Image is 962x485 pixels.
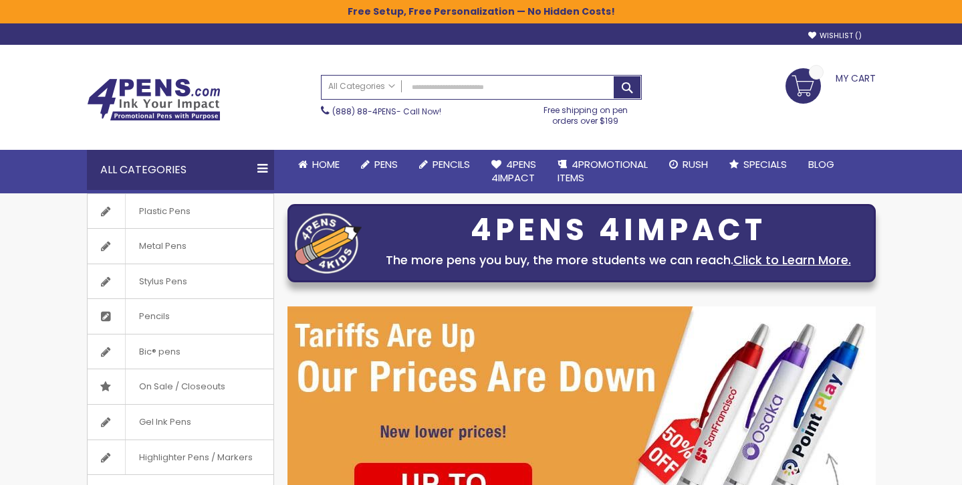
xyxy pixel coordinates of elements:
div: Free shipping on pen orders over $199 [529,100,642,126]
a: 4Pens4impact [481,150,547,193]
span: On Sale / Closeouts [125,369,239,404]
span: Stylus Pens [125,264,201,299]
span: Highlighter Pens / Markers [125,440,266,475]
span: Pens [374,157,398,171]
span: Blog [808,157,834,171]
span: Gel Ink Pens [125,405,205,440]
a: Wishlist [808,31,862,41]
span: Pencils [125,299,183,334]
span: 4PROMOTIONAL ITEMS [558,157,648,185]
span: Bic® pens [125,334,194,369]
img: four_pen_logo.png [295,213,362,274]
a: Metal Pens [88,229,273,264]
span: Metal Pens [125,229,200,264]
a: Pencils [408,150,481,179]
a: Specials [719,150,798,179]
a: Plastic Pens [88,194,273,229]
a: Gel Ink Pens [88,405,273,440]
a: Click to Learn More. [733,252,851,268]
span: All Categories [328,81,395,92]
a: All Categories [322,76,402,98]
div: All Categories [87,150,274,190]
div: The more pens you buy, the more students we can reach. [368,251,868,270]
div: 4PENS 4IMPACT [368,216,868,244]
span: Home [312,157,340,171]
a: Highlighter Pens / Markers [88,440,273,475]
a: (888) 88-4PENS [332,106,396,117]
span: - Call Now! [332,106,441,117]
a: Bic® pens [88,334,273,369]
span: Specials [743,157,787,171]
span: Pencils [433,157,470,171]
a: On Sale / Closeouts [88,369,273,404]
a: 4PROMOTIONALITEMS [547,150,658,193]
a: Pens [350,150,408,179]
a: Stylus Pens [88,264,273,299]
span: Rush [683,157,708,171]
img: 4Pens Custom Pens and Promotional Products [87,78,221,121]
a: Rush [658,150,719,179]
a: Blog [798,150,845,179]
span: 4Pens 4impact [491,157,536,185]
a: Pencils [88,299,273,334]
a: Home [287,150,350,179]
span: Plastic Pens [125,194,204,229]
